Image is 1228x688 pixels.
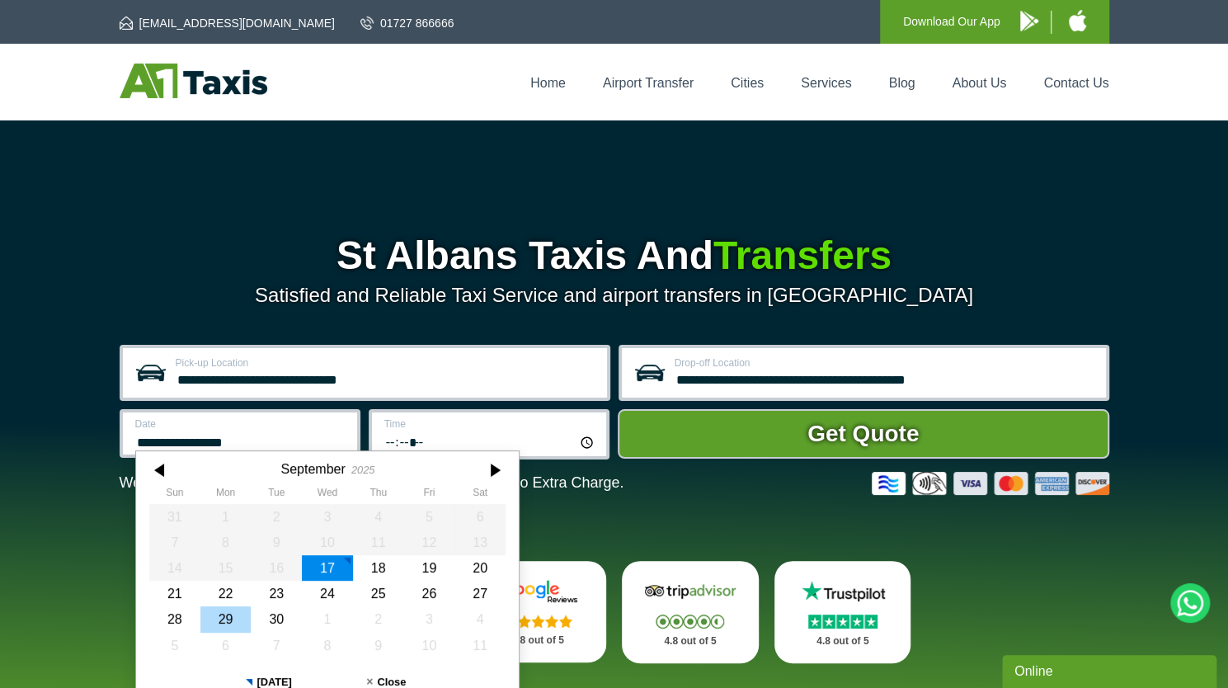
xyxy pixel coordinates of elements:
th: Saturday [454,487,506,503]
div: 10 September 2025 [302,530,353,555]
a: Airport Transfer [603,76,694,90]
div: 09 September 2025 [251,530,302,555]
label: Drop-off Location [675,358,1096,368]
img: Credit And Debit Cards [872,472,1109,495]
div: 08 September 2025 [200,530,251,555]
div: 27 September 2025 [454,581,506,606]
div: 01 October 2025 [302,606,353,632]
p: Download Our App [903,12,1000,32]
img: Google [488,579,587,604]
div: 04 September 2025 [352,504,403,530]
img: A1 Taxis iPhone App [1069,10,1086,31]
div: 17 September 2025 [302,555,353,581]
div: 02 September 2025 [251,504,302,530]
div: 25 September 2025 [352,581,403,606]
div: 05 September 2025 [403,504,454,530]
div: 11 September 2025 [352,530,403,555]
div: 18 September 2025 [352,555,403,581]
a: Tripadvisor Stars 4.8 out of 5 [622,561,759,663]
label: Pick-up Location [176,358,597,368]
div: 14 September 2025 [149,555,200,581]
div: 21 September 2025 [149,581,200,606]
span: The Car at No Extra Charge. [435,474,623,491]
p: 4.8 out of 5 [487,630,588,651]
div: 16 September 2025 [251,555,302,581]
a: 01727 866666 [360,15,454,31]
p: We Now Accept Card & Contactless Payment In [120,474,624,492]
img: A1 Taxis St Albans LTD [120,64,267,98]
th: Wednesday [302,487,353,503]
div: 12 September 2025 [403,530,454,555]
p: 4.8 out of 5 [640,631,741,652]
div: 24 September 2025 [302,581,353,606]
div: 05 October 2025 [149,633,200,658]
div: 13 September 2025 [454,530,506,555]
div: 01 September 2025 [200,504,251,530]
a: Services [801,76,851,90]
div: 04 October 2025 [454,606,506,632]
p: 4.8 out of 5 [793,631,893,652]
a: [EMAIL_ADDRESS][DOMAIN_NAME] [120,15,335,31]
label: Time [384,419,596,429]
button: Get Quote [618,409,1109,459]
div: 26 September 2025 [403,581,454,606]
a: About Us [953,76,1007,90]
div: 02 October 2025 [352,606,403,632]
img: Stars [808,615,877,629]
iframe: chat widget [1002,652,1220,688]
div: 20 September 2025 [454,555,506,581]
div: 08 October 2025 [302,633,353,658]
div: 06 September 2025 [454,504,506,530]
div: 28 September 2025 [149,606,200,632]
div: 15 September 2025 [200,555,251,581]
a: Contact Us [1043,76,1108,90]
div: 22 September 2025 [200,581,251,606]
div: 03 September 2025 [302,504,353,530]
a: Trustpilot Stars 4.8 out of 5 [774,561,911,663]
div: 30 September 2025 [251,606,302,632]
th: Monday [200,487,251,503]
img: Tripadvisor [641,579,740,604]
div: 06 October 2025 [200,633,251,658]
div: 09 October 2025 [352,633,403,658]
a: Google Stars 4.8 out of 5 [469,561,606,662]
img: Stars [504,615,572,628]
div: 03 October 2025 [403,606,454,632]
label: Date [135,419,347,429]
h1: St Albans Taxis And [120,236,1109,276]
th: Tuesday [251,487,302,503]
th: Sunday [149,487,200,503]
p: Satisfied and Reliable Taxi Service and airport transfers in [GEOGRAPHIC_DATA] [120,284,1109,307]
div: 11 October 2025 [454,633,506,658]
th: Thursday [352,487,403,503]
a: Cities [731,76,764,90]
div: September [280,461,345,477]
span: Transfers [713,233,892,277]
div: 19 September 2025 [403,555,454,581]
a: Home [530,76,566,90]
div: 07 September 2025 [149,530,200,555]
div: 29 September 2025 [200,606,251,632]
div: 10 October 2025 [403,633,454,658]
div: 31 August 2025 [149,504,200,530]
a: Blog [888,76,915,90]
img: Stars [656,615,724,629]
div: 07 October 2025 [251,633,302,658]
img: Trustpilot [793,579,892,604]
th: Friday [403,487,454,503]
div: 2025 [351,464,374,476]
img: A1 Taxis Android App [1020,11,1038,31]
div: 23 September 2025 [251,581,302,606]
